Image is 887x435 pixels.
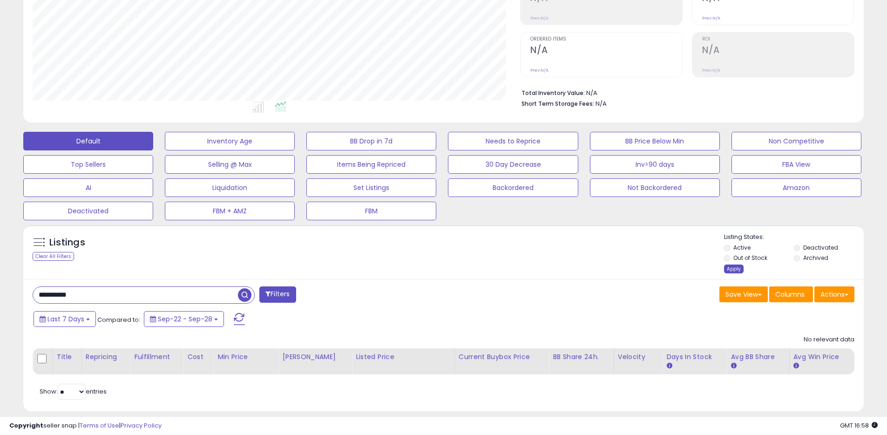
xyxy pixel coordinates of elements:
button: Top Sellers [23,155,153,174]
a: Privacy Policy [121,421,162,430]
small: Prev: N/A [702,15,720,21]
label: Out of Stock [733,254,767,262]
span: Show: entries [40,387,107,396]
button: Deactivated [23,202,153,220]
button: Not Backordered [590,178,720,197]
b: Total Inventory Value: [521,89,585,97]
button: FBM [306,202,436,220]
button: Columns [769,286,813,302]
button: Sep-22 - Sep-28 [144,311,224,327]
div: Cost [187,352,210,362]
h5: Listings [49,236,85,249]
button: Filters [259,286,296,303]
div: BB Share 24h. [553,352,609,362]
div: Avg Win Price [793,352,850,362]
div: No relevant data [804,335,854,344]
button: 30 Day Decrease [448,155,578,174]
span: Sep-22 - Sep-28 [158,314,212,324]
small: Avg Win Price. [793,362,799,370]
label: Archived [803,254,828,262]
button: Last 7 Days [34,311,96,327]
div: Repricing [86,352,126,362]
button: Default [23,132,153,150]
button: Items Being Repriced [306,155,436,174]
span: Ordered Items [530,37,682,42]
li: N/A [521,87,847,98]
div: Title [57,352,78,362]
small: Prev: N/A [530,15,548,21]
button: Selling @ Max [165,155,295,174]
small: Prev: N/A [702,68,720,73]
p: Listing States: [724,233,864,242]
span: Columns [775,290,805,299]
div: Velocity [618,352,658,362]
div: Fulfillment [134,352,179,362]
button: AI [23,178,153,197]
strong: Copyright [9,421,43,430]
div: Clear All Filters [33,252,74,261]
div: Listed Price [356,352,451,362]
button: Backordered [448,178,578,197]
b: Short Term Storage Fees: [521,100,594,108]
div: Min Price [217,352,274,362]
small: Prev: N/A [530,68,548,73]
div: seller snap | | [9,421,162,430]
label: Deactivated [803,244,838,251]
button: Inventory Age [165,132,295,150]
span: 2025-10-6 16:58 GMT [840,421,878,430]
span: Compared to: [97,315,140,324]
button: Amazon [731,178,861,197]
h2: N/A [530,45,682,57]
button: BB Price Below Min [590,132,720,150]
button: BB Drop in 7d [306,132,436,150]
div: Avg BB Share [731,352,785,362]
button: Save View [719,286,768,302]
div: Days In Stock [666,352,723,362]
button: Needs to Reprice [448,132,578,150]
span: Last 7 Days [47,314,84,324]
button: FBA View [731,155,861,174]
button: Actions [814,286,854,302]
button: Non Competitive [731,132,861,150]
span: ROI [702,37,854,42]
small: Days In Stock. [666,362,672,370]
small: Avg BB Share. [731,362,736,370]
button: FBM + AMZ [165,202,295,220]
div: Current Buybox Price [459,352,545,362]
span: N/A [596,99,607,108]
div: [PERSON_NAME] [282,352,348,362]
button: Inv>90 days [590,155,720,174]
a: Terms of Use [80,421,119,430]
button: Set Listings [306,178,436,197]
button: Liquidation [165,178,295,197]
label: Active [733,244,751,251]
h2: N/A [702,45,854,57]
div: Apply [724,265,744,273]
